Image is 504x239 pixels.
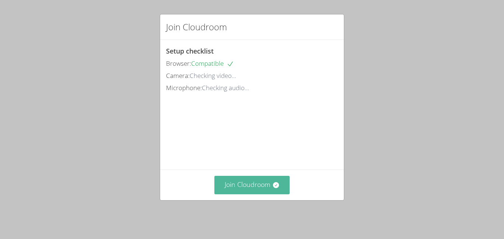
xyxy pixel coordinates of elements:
span: Setup checklist [166,47,214,55]
h2: Join Cloudroom [166,20,227,34]
span: Microphone: [166,83,202,92]
span: Browser: [166,59,191,68]
button: Join Cloudroom [214,176,290,194]
span: Checking video... [190,71,236,80]
span: Camera: [166,71,190,80]
span: Checking audio... [202,83,249,92]
span: Compatible [191,59,234,68]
